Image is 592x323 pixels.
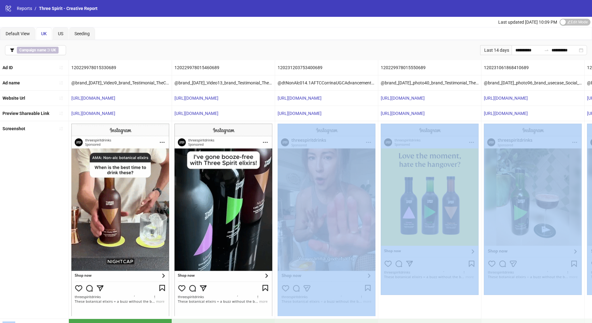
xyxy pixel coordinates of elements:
span: filter [10,48,14,52]
b: Ad ID [2,65,13,70]
div: Last 14 days [480,45,512,55]
b: Campaign name [19,48,46,52]
span: UK [41,31,47,36]
span: sort-ascending [59,81,63,85]
a: [URL][DOMAIN_NAME] [484,111,528,116]
div: 120231203753400689 [275,60,378,75]
img: Screenshot 120231061868410689 [484,124,582,295]
img: Screenshot 120229978015330689 [71,124,169,316]
a: [URL][DOMAIN_NAME] [381,96,425,101]
span: Default View [6,31,30,36]
button: Campaign name ∋ UK [5,45,66,55]
span: sort-ascending [59,96,63,100]
div: 120229978015460689 [172,60,275,75]
div: 120231061868410689 [481,60,584,75]
a: [URL][DOMAIN_NAME] [174,111,218,116]
span: sort-ascending [59,65,63,70]
a: [URL][DOMAIN_NAME] [174,96,218,101]
a: [URL][DOMAIN_NAME] [278,111,322,116]
a: [URL][DOMAIN_NAME] [71,111,115,116]
a: [URL][DOMAIN_NAME] [381,111,425,116]
span: ∋ [17,47,59,54]
a: [URL][DOMAIN_NAME] [484,96,528,101]
span: US [58,31,63,36]
img: Screenshot 120229978015460689 [174,124,272,316]
span: swap-right [544,48,549,53]
div: @brand_[DATE]_photo96_brand_usecase_Social_ThreeSpirit__Iter0 [481,75,584,90]
span: sort-ascending [59,111,63,116]
div: 120229978015330689 [69,60,172,75]
div: @brand_[DATE]_Video9_brand_Testimonial_TheCollection_ThreeSpirit__iter0 [69,75,172,90]
span: Last updated [DATE] 10:09 PM [498,20,557,25]
b: UK [51,48,56,52]
li: / [35,5,36,12]
a: Reports [16,5,33,12]
span: sort-ascending [59,126,63,131]
span: Three Spirit - Creative Report [39,6,98,11]
img: Screenshot 120231203753400689 [278,124,375,316]
b: Ad name [2,80,20,85]
div: @dtNonAlc014.1AFTCCorrinaUGCAdvancementextenddryjanhookopenerExplainerUGCMulti_[DATE]_video1_bran... [275,75,378,90]
div: @brand_[DATE]_photo40_brand_Testimonial_TheCollection_ThreeSpirit_ [378,75,481,90]
a: [URL][DOMAIN_NAME] [278,96,322,101]
div: 120229978015550689 [378,60,481,75]
span: to [544,48,549,53]
b: Website Url [2,96,25,101]
b: Preview Shareable Link [2,111,49,116]
img: Screenshot 120229978015550689 [381,124,479,295]
div: @brand_[DATE]_Video13_brand_Testimonial_TheCollection_ThreeSpirit__iter0 [172,75,275,90]
span: Seeding [74,31,90,36]
a: [URL][DOMAIN_NAME] [71,96,115,101]
b: Screenshot [2,126,25,131]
